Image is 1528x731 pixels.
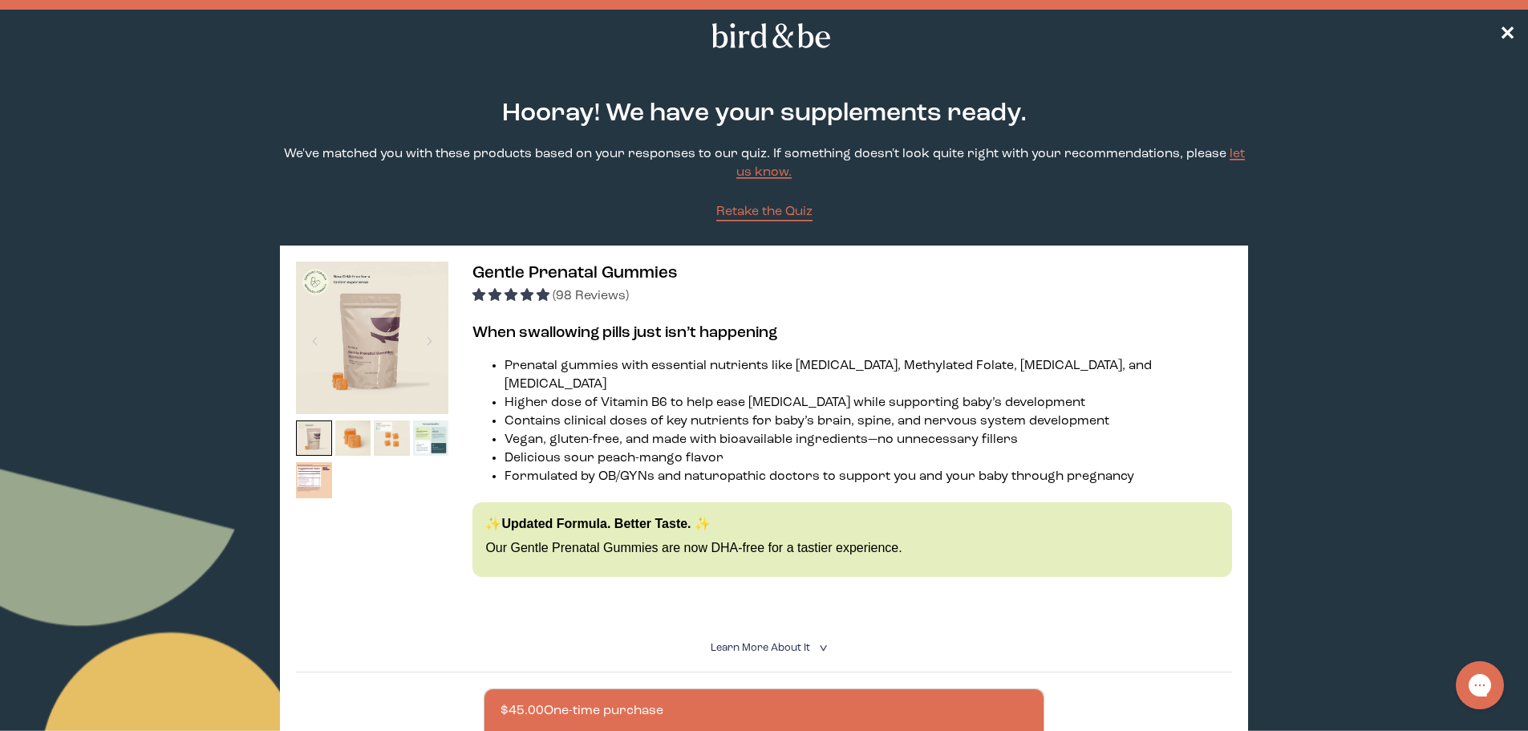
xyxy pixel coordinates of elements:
li: Higher dose of Vitamin B6 to help ease [MEDICAL_DATA] while supporting baby’s development [505,394,1231,412]
span: Learn More About it [711,643,810,653]
span: 4.88 stars [472,290,553,303]
span: Gentle Prenatal Gummies [472,265,678,282]
li: Formulated by OB/GYNs and naturopathic doctors to support you and your baby through pregnancy [505,468,1231,486]
span: ✕ [1499,26,1515,45]
img: thumbnail image [335,420,371,457]
a: Retake the Quiz [716,203,813,221]
a: ✕ [1499,22,1515,50]
img: thumbnail image [296,420,332,457]
img: thumbnail image [296,262,448,414]
summary: Learn More About it < [711,640,818,656]
img: thumbnail image [413,420,449,457]
img: thumbnail image [374,420,410,457]
li: Vegan, gluten-free, and made with bioavailable ingredients—no unnecessary fillers [505,431,1231,449]
iframe: Gorgias live chat messenger [1448,656,1512,715]
p: We've matched you with these products based on your responses to our quiz. If something doesn't l... [280,145,1247,182]
li: Prenatal gummies with essential nutrients like [MEDICAL_DATA], Methylated Folate, [MEDICAL_DATA],... [505,357,1231,394]
p: Our Gentle Prenatal Gummies are now DHA-free for a tastier experience. [485,539,1218,557]
li: Contains clinical doses of key nutrients for baby’s brain, spine, and nervous system development [505,412,1231,431]
h2: Hooray! We have your supplements ready. [474,95,1055,132]
span: Retake the Quiz [716,205,813,218]
h3: When swallowing pills just isn’t happening [472,322,1231,344]
strong: ✨Updated Formula. Better Taste. ✨ [485,517,711,530]
img: thumbnail image [296,462,332,498]
i: < [814,644,829,652]
a: let us know. [736,148,1245,179]
span: (98 Reviews) [553,290,629,303]
li: Delicious sour peach-mango flavor [505,449,1231,468]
